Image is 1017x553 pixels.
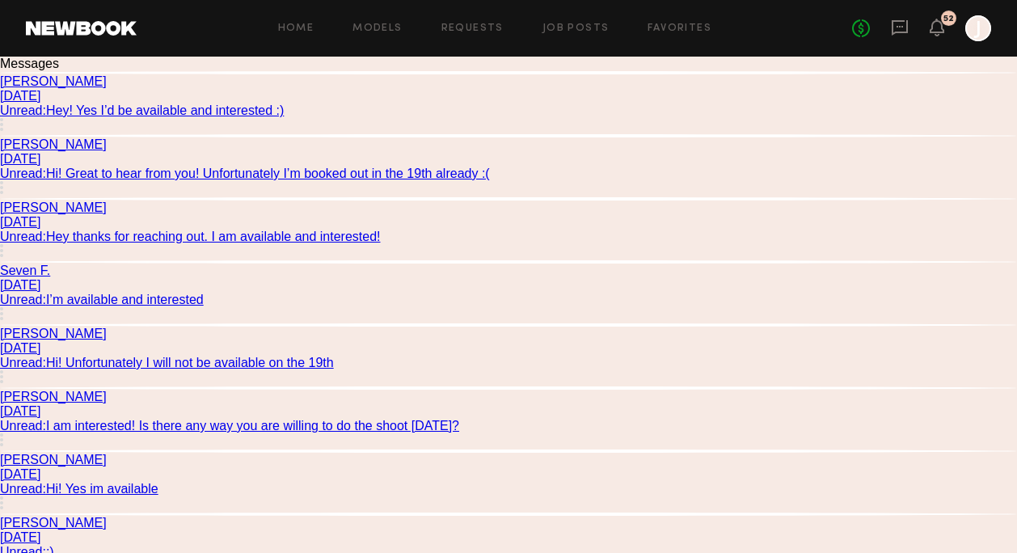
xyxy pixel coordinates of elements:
[278,23,314,34] a: Home
[542,23,610,34] a: Job Posts
[441,23,504,34] a: Requests
[648,23,711,34] a: Favorites
[965,15,991,41] a: J
[352,23,402,34] a: Models
[943,15,954,23] div: 52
